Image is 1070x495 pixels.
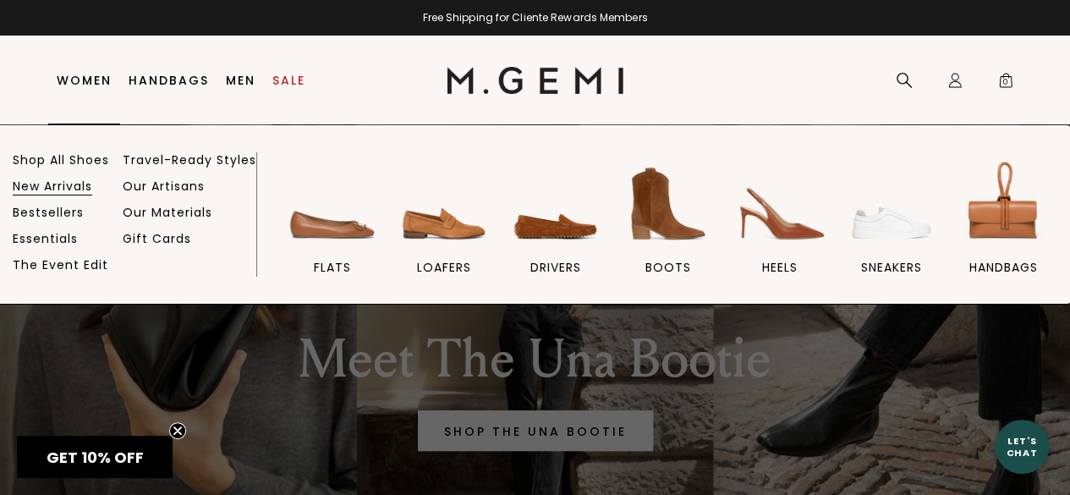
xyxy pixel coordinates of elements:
img: M.Gemi [447,67,623,94]
span: drivers [530,260,581,275]
button: Close teaser [169,422,186,439]
img: handbags [956,157,1051,251]
a: flats [278,157,386,304]
img: sneakers [844,157,939,251]
a: Shop All Shoes [13,152,109,168]
a: handbags [950,157,1057,304]
span: sneakers [861,260,922,275]
a: New Arrivals [13,179,92,194]
a: BOOTS [614,157,722,304]
a: Our Materials [123,205,212,220]
a: Men [226,74,255,87]
img: heels [733,157,827,251]
span: flats [314,260,351,275]
a: Gift Cards [123,231,191,246]
a: sneakers [837,157,945,304]
span: handbags [969,260,1038,275]
span: 0 [997,75,1014,92]
img: loafers [397,157,491,251]
a: Travel-Ready Styles [123,152,256,168]
a: Bestsellers [13,205,84,220]
img: drivers [508,157,603,251]
img: flats [285,157,380,251]
a: heels [726,157,833,304]
img: BOOTS [620,157,715,251]
a: Essentials [13,231,78,246]
a: Our Artisans [123,179,205,194]
span: BOOTS [645,260,690,275]
span: heels [762,260,798,275]
a: loafers [390,157,497,304]
a: drivers [502,157,610,304]
a: The Event Edit [13,257,108,272]
span: loafers [417,260,471,275]
a: Handbags [129,74,209,87]
a: Sale [272,74,305,87]
a: Women [57,74,112,87]
div: GET 10% OFFClose teaser [17,436,173,478]
span: GET 10% OFF [47,447,144,468]
div: Let's Chat [995,436,1049,457]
